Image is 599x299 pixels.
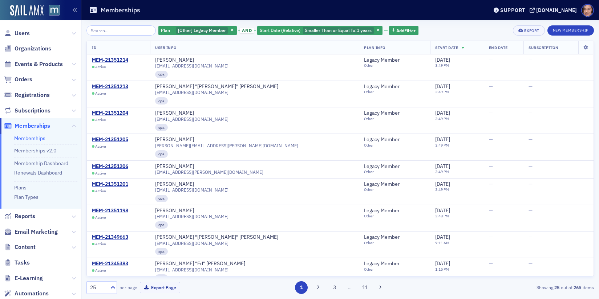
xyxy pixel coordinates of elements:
a: Memberships v2.0 [14,147,56,154]
a: MEM-21351201 [92,181,128,188]
a: MEM-21351198 [92,208,128,214]
a: Legacy Member [364,136,406,143]
span: [EMAIL_ADDRESS][DOMAIN_NAME] [155,214,228,219]
button: 2 [312,281,324,294]
time: 3:49 PM [435,187,449,192]
div: MEM-21351213 [92,83,128,90]
span: [DATE] [435,234,450,240]
a: Registrations [4,91,50,99]
time: 3:49 PM [435,116,449,121]
span: — [529,136,533,143]
input: Search… [86,25,156,36]
span: — [489,163,493,169]
a: Renewals Dashboard [14,169,62,176]
a: Plans [14,184,27,191]
span: Organizations [15,45,51,53]
span: Add Filter [396,27,416,34]
time: 3:48 PM [435,213,449,218]
div: [PERSON_NAME] [155,163,194,170]
a: Legacy Member [364,110,406,116]
a: MEM-21345383 [92,261,128,267]
span: [EMAIL_ADDRESS][DOMAIN_NAME] [155,241,228,246]
time: 3:49 PM [435,143,449,148]
span: Orders [15,75,32,83]
time: 3:49 PM [435,89,449,94]
label: per page [120,284,137,291]
a: Orders [4,75,32,83]
div: Other [364,63,406,68]
button: AddFilter [389,26,419,35]
span: Tasks [15,259,30,267]
a: MEM-21351214 [92,57,128,64]
div: [PERSON_NAME] [155,110,194,116]
strong: 265 [572,284,583,291]
span: — [489,207,493,214]
span: [DATE] [435,181,450,187]
a: SailAMX [10,5,44,17]
div: [Other] Legacy Member [158,26,237,35]
span: Email Marketing [15,228,58,236]
a: Memberships [4,122,50,130]
div: [PERSON_NAME] [155,57,194,64]
a: MEM-21351205 [92,136,128,143]
span: Plan [161,27,170,33]
a: Memberships [14,135,45,142]
button: [DOMAIN_NAME] [530,8,579,13]
div: [PERSON_NAME] "[PERSON_NAME]" [PERSON_NAME] [155,234,278,241]
span: [Other] Legacy Member [178,27,226,33]
span: [DATE] [435,83,450,90]
span: — [529,163,533,169]
span: [EMAIL_ADDRESS][DOMAIN_NAME] [155,187,228,193]
div: cpa [155,124,168,131]
a: [PERSON_NAME] [155,136,194,143]
time: 3:49 PM [435,169,449,174]
a: Legacy Member [364,57,406,64]
div: Support [500,7,525,13]
a: MEM-21351206 [92,163,128,170]
a: View Homepage [44,5,60,17]
span: Active [95,215,106,220]
strong: 25 [553,284,561,291]
span: Active [95,242,106,246]
time: 7:11 AM [435,240,449,245]
span: Active [95,91,106,96]
span: Automations [15,290,49,298]
a: MEM-21351204 [92,110,128,116]
span: [EMAIL_ADDRESS][DOMAIN_NAME] [155,90,228,95]
span: [DATE] [435,57,450,63]
a: Legacy Member [364,208,406,214]
time: 1:15 PM [435,267,449,272]
span: — [529,260,533,267]
span: Active [95,171,106,176]
span: Active [95,268,106,273]
div: Other [364,214,406,218]
a: E-Learning [4,274,43,282]
span: [EMAIL_ADDRESS][DOMAIN_NAME] [155,63,228,69]
span: Users [15,29,30,37]
a: Subscriptions [4,107,50,115]
div: Other [364,116,406,121]
a: Users [4,29,30,37]
div: Export [524,29,539,33]
a: [PERSON_NAME] "Ed" [PERSON_NAME] [155,261,245,267]
span: — [489,234,493,240]
div: MEM-21349663 [92,234,128,241]
span: Start Date (Relative) [260,27,300,33]
div: Showing out of items [430,284,594,291]
span: Active [95,189,106,193]
a: [PERSON_NAME] [155,181,194,188]
span: — [529,207,533,214]
span: Content [15,243,36,251]
a: Tasks [4,259,30,267]
div: Other [364,267,406,272]
span: — [489,260,493,267]
div: cpa [155,274,168,282]
button: Export Page [140,282,180,293]
div: [PERSON_NAME] [155,208,194,214]
div: [PERSON_NAME] "[PERSON_NAME]" [PERSON_NAME] [155,83,278,90]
